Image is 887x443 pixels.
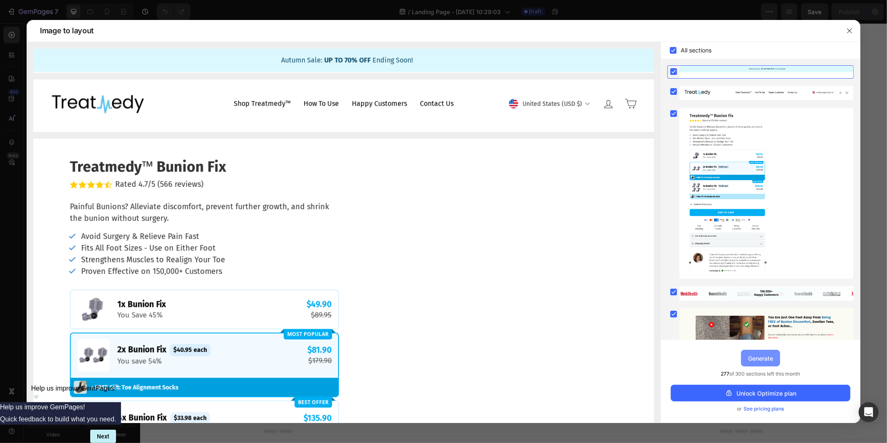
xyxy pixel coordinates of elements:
div: Open Intercom Messenger [859,402,879,422]
button: Add sections [313,229,370,245]
span: All sections [681,45,712,55]
button: Unlock Optimize plan [671,385,850,401]
div: Generate [748,354,773,363]
button: Generate [741,350,780,366]
span: of 300 sections left this month [721,370,801,378]
button: Show survey - Help us improve GemPages! [31,385,116,402]
span: 277 [721,371,730,377]
div: Start with Generating from URL or image [318,275,430,282]
div: or [671,405,850,413]
span: See pricing plans [744,405,784,413]
div: Unlock Optimize plan [725,389,796,398]
button: Add elements [375,229,434,245]
span: Help us improve GemPages! [31,385,116,392]
span: Image to layout [40,26,94,36]
div: Start with Sections from sidebar [323,212,424,222]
